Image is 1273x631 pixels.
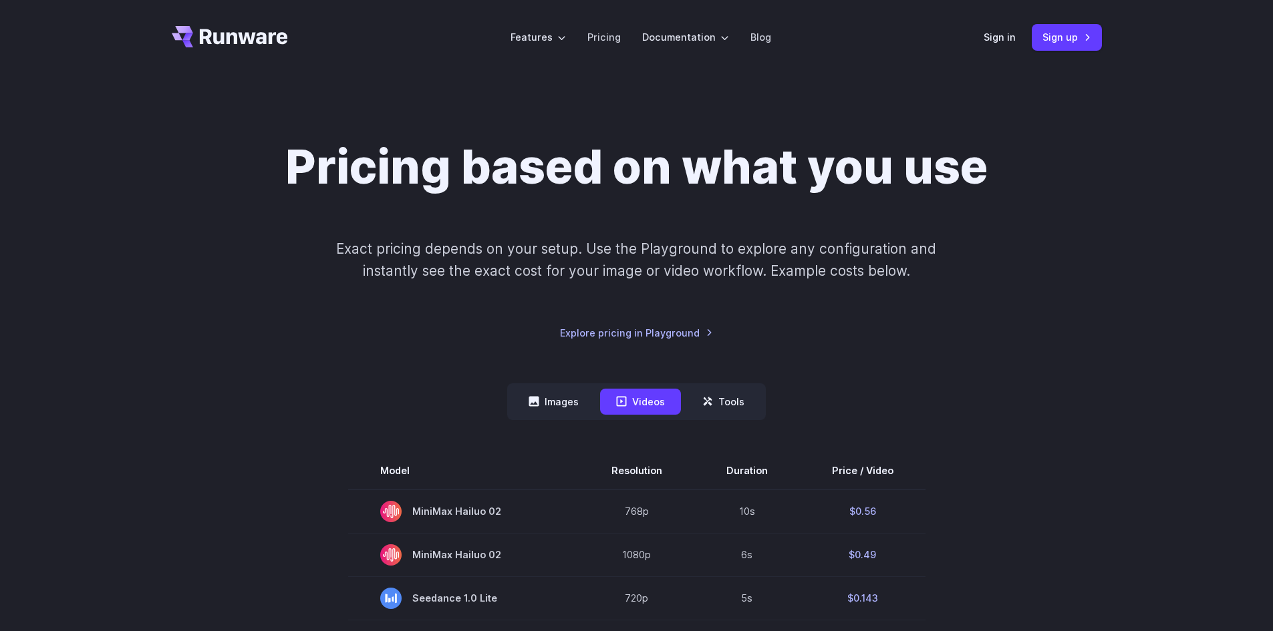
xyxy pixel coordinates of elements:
label: Features [511,29,566,45]
td: 768p [579,489,694,534]
th: Price / Video [800,452,926,489]
td: 5s [694,576,800,620]
th: Resolution [579,452,694,489]
button: Videos [600,389,681,415]
td: 6s [694,533,800,576]
a: Pricing [587,29,621,45]
a: Sign in [984,29,1016,45]
td: $0.143 [800,576,926,620]
button: Tools [686,389,760,415]
a: Blog [750,29,771,45]
p: Exact pricing depends on your setup. Use the Playground to explore any configuration and instantl... [311,238,962,282]
a: Go to / [172,26,288,47]
span: MiniMax Hailuo 02 [380,501,547,522]
button: Images [513,389,595,415]
span: Seedance 1.0 Lite [380,588,547,609]
td: $0.49 [800,533,926,576]
a: Sign up [1032,24,1102,50]
th: Model [348,452,579,489]
td: 720p [579,576,694,620]
td: $0.56 [800,489,926,534]
th: Duration [694,452,800,489]
a: Explore pricing in Playground [560,325,713,341]
td: 10s [694,489,800,534]
h1: Pricing based on what you use [285,139,988,195]
span: MiniMax Hailuo 02 [380,544,547,566]
td: 1080p [579,533,694,576]
label: Documentation [642,29,729,45]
